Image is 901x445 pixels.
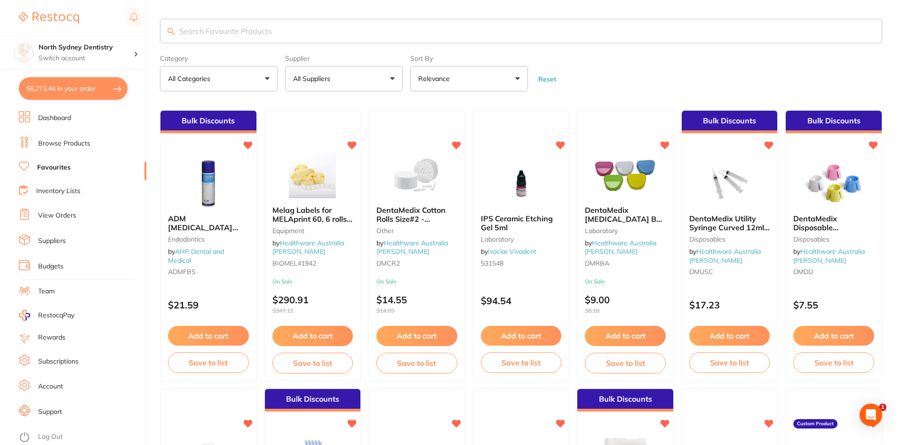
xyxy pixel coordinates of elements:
[386,151,447,198] img: DentaMedix Cotton Rolls Size#2 - 2000/Box
[793,247,865,264] span: by
[793,326,874,346] button: Add to cart
[272,353,353,373] button: Save to list
[272,227,353,235] small: Equipment
[585,294,666,314] p: $9.00
[689,214,770,232] b: DentaMedix Utility Syringe Curved 12ml 50/Bag
[786,111,882,133] div: Bulk Discounts
[879,404,886,411] span: 1
[272,294,353,314] p: $290.91
[689,235,770,243] small: Disposables
[585,205,665,232] span: DentaMedix [MEDICAL_DATA] Box Assorted - 10/Pack
[376,205,446,232] span: DentaMedix Cotton Rolls Size#2 - 2000/Box
[272,205,353,232] span: Melag Labels for MELAprint 60, 6 rolls x 1000 labels
[285,66,403,91] button: All Suppliers
[19,12,79,24] img: Restocq Logo
[689,247,761,264] a: Healthware Australia [PERSON_NAME]
[481,259,503,267] span: 531548
[168,235,249,243] small: endodontics
[418,74,454,83] p: Relevance
[168,352,249,373] button: Save to list
[585,278,666,285] small: On Sale
[585,206,666,223] b: DentaMedix Retainer Box Assorted - 10/Pack
[481,214,562,232] b: IPS Ceramic Etching Gel 5ml
[595,151,656,198] img: DentaMedix Retainer Box Assorted - 10/Pack
[481,235,562,243] small: laboratory
[376,294,457,314] p: $14.55
[272,259,316,267] span: BIOMEL41942
[376,227,457,235] small: other
[272,239,344,256] span: by
[490,160,551,207] img: IPS Ceramic Etching Gel 5ml
[38,139,90,148] a: Browse Products
[160,111,256,133] div: Bulk Discounts
[860,404,882,426] div: Open Intercom Messenger
[689,247,761,264] span: by
[376,239,448,256] span: by
[38,357,79,366] a: Subscriptions
[793,299,874,310] p: $7.55
[481,247,536,256] span: by
[793,214,874,232] b: DentaMedix Disposable Dappen Dishes - 200/Box
[272,206,353,223] b: Melag Labels for MELAprint 60, 6 rolls x 1000 labels
[38,113,71,123] a: Dashboard
[481,352,562,373] button: Save to list
[15,43,33,62] img: North Sydney Dentistry
[488,247,536,256] a: Ivoclar Vivadent
[168,74,214,83] p: All Categories
[577,389,673,412] div: Bulk Discounts
[285,55,403,62] label: Supplier
[38,407,62,417] a: Support
[793,267,813,276] span: DMDD
[37,163,71,172] a: Favourites
[535,75,559,83] button: Reset
[689,267,713,276] span: DMUSC
[376,326,457,346] button: Add to cart
[19,310,30,321] img: RestocqPay
[160,66,278,91] button: All Categories
[585,259,609,267] span: DMRBA
[376,307,457,314] span: $14.05
[38,382,63,391] a: Account
[793,419,837,429] label: Custom Product
[19,7,79,29] a: Restocq Logo
[39,54,134,63] p: Switch account
[689,352,770,373] button: Save to list
[585,239,656,256] span: by
[38,333,65,342] a: Rewards
[168,299,249,310] p: $21.59
[793,247,865,264] a: Healthware Australia [PERSON_NAME]
[793,214,857,249] span: DentaMedix Disposable [PERSON_NAME] Dishes - 200/Box
[36,186,80,196] a: Inventory Lists
[39,43,134,52] h4: North Sydney Dentistry
[585,307,666,314] span: $8.18
[376,259,400,267] span: DMCR2
[168,214,249,232] b: ADM Frostbite Cold Spray
[19,77,128,100] button: $6,773.44 in your order
[19,430,144,445] button: Log Out
[793,235,874,243] small: Disposables
[689,299,770,310] p: $17.23
[682,111,778,133] div: Bulk Discounts
[282,151,343,198] img: Melag Labels for MELAprint 60, 6 rolls x 1000 labels
[38,211,76,220] a: View Orders
[272,239,344,256] a: Healthware Australia [PERSON_NAME]
[272,326,353,346] button: Add to cart
[168,247,224,264] a: AHP Dental and Medical
[481,326,562,346] button: Add to cart
[272,307,353,314] span: $347.11
[178,160,239,207] img: ADM Frostbite Cold Spray
[376,278,457,285] small: On Sale
[410,66,528,91] button: Relevance
[585,239,656,256] a: Healthware Australia [PERSON_NAME]
[585,353,666,373] button: Save to list
[689,214,770,241] span: DentaMedix Utility Syringe Curved 12ml 50/Bag
[793,352,874,373] button: Save to list
[38,262,64,271] a: Budgets
[168,247,224,264] span: by
[481,295,562,306] p: $94.54
[160,55,278,62] label: Category
[38,432,63,442] a: Log Out
[38,311,74,320] span: RestocqPay
[168,214,238,241] span: ADM [MEDICAL_DATA] Cold Spray
[38,287,55,296] a: Team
